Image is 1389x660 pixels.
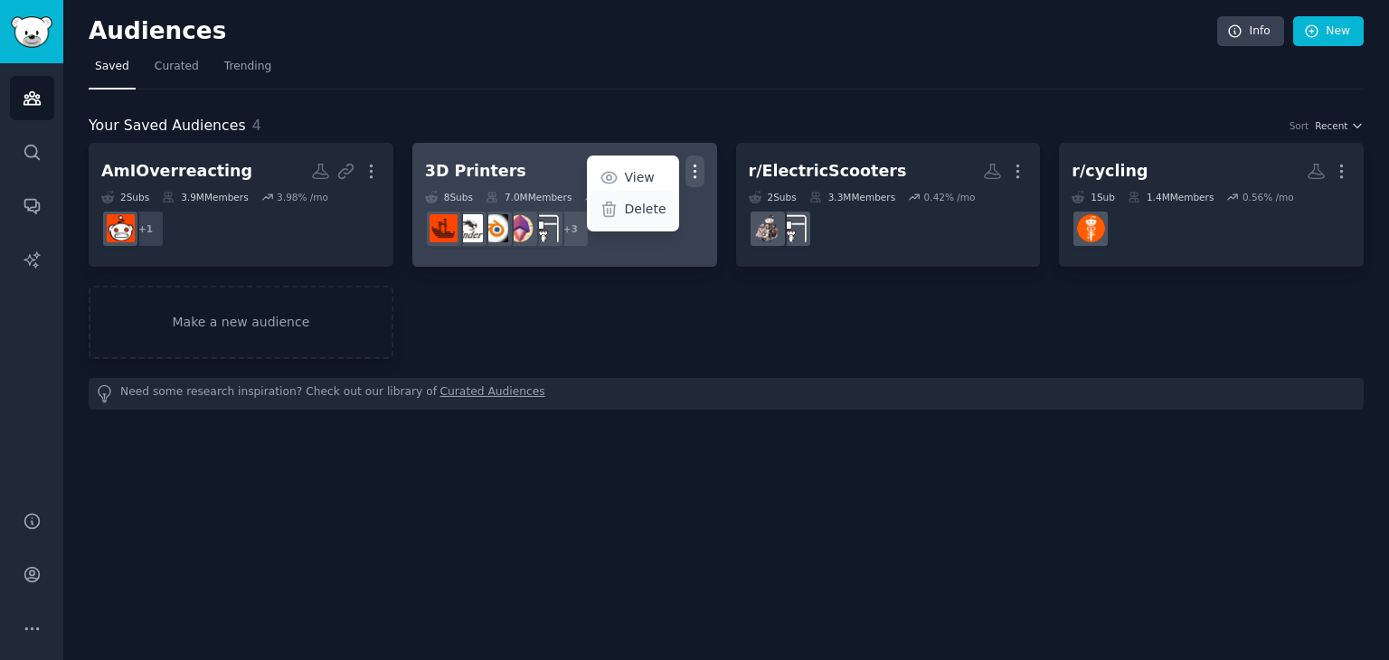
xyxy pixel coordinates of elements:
div: 2 Sub s [101,191,149,203]
div: 1 Sub [1072,191,1115,203]
a: Info [1217,16,1284,47]
div: 0.56 % /mo [1243,191,1294,203]
a: View [590,159,676,197]
a: r/ElectricScooters2Subs3.3MMembers0.42% /mo3Dprintingscooters [736,143,1041,267]
div: 3.9M Members [162,191,248,203]
img: 3Dmodeling [506,214,534,242]
div: 3.98 % /mo [277,191,328,203]
div: 3.3M Members [809,191,895,203]
button: Recent [1315,119,1364,132]
div: Need some research inspiration? Check out our library of [89,378,1364,410]
div: 7.0M Members [486,191,572,203]
div: 1.4M Members [1128,191,1214,203]
a: Curated Audiences [440,384,545,403]
span: Your Saved Audiences [89,115,246,137]
div: r/cycling [1072,160,1148,183]
a: Make a new audience [89,286,393,359]
div: Sort [1290,119,1309,132]
a: Curated [148,52,205,90]
a: 3D PrintersViewDelete8Subs7.0MMembers0.46% /mo+33Dprinting3Dmodelingblenderender3FixMyPrint [412,143,717,267]
img: ender3 [455,214,483,242]
a: AmIOverreacting2Subs3.9MMembers3.98% /mo+1AmIOverreacting [89,143,393,267]
div: 8 Sub s [425,191,473,203]
img: 3Dprinting [779,214,807,242]
div: 3D Printers [425,160,526,183]
div: r/ElectricScooters [749,160,907,183]
span: Saved [95,59,129,75]
h2: Audiences [89,17,1217,46]
img: scooters [753,214,781,242]
span: Curated [155,59,199,75]
div: + 1 [127,210,165,248]
a: New [1293,16,1364,47]
img: blender [480,214,508,242]
span: 4 [252,117,261,134]
img: 3Dprinting [531,214,559,242]
a: Saved [89,52,136,90]
img: AmIOverreacting [107,214,135,242]
span: Recent [1315,119,1347,132]
span: Trending [224,59,271,75]
img: cycling [1077,214,1105,242]
a: Trending [218,52,278,90]
img: GummySearch logo [11,16,52,48]
p: View [625,168,655,187]
div: + 3 [552,210,590,248]
p: Delete [625,200,666,219]
a: r/cycling1Sub1.4MMembers0.56% /mocycling [1059,143,1364,267]
div: AmIOverreacting [101,160,252,183]
div: 0.42 % /mo [924,191,976,203]
img: FixMyPrint [430,214,458,242]
div: 2 Sub s [749,191,797,203]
